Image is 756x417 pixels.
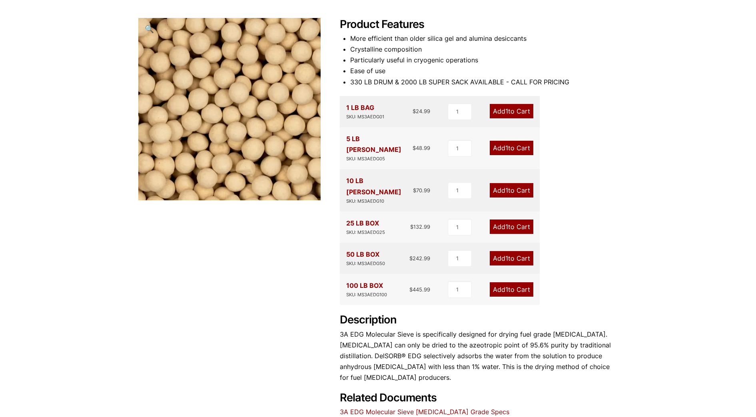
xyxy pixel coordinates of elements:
[410,223,430,230] bdi: 132.99
[346,176,413,205] div: 10 LB [PERSON_NAME]
[413,108,430,114] bdi: 24.99
[346,291,387,299] div: SKU: MS3AEDG100
[350,77,618,88] li: 330 LB DRUM & 2000 LB SUPER SACK AVAILABLE - CALL FOR PRICING
[413,187,430,194] bdi: 70.99
[346,249,385,267] div: 50 LB BOX
[413,145,416,151] span: $
[340,313,618,327] h2: Description
[505,223,508,231] span: 1
[505,254,508,262] span: 1
[413,108,416,114] span: $
[490,282,533,297] a: Add1to Cart
[409,255,413,261] span: $
[350,55,618,66] li: Particularly useful in cryogenic operations
[409,286,413,293] span: $
[409,255,430,261] bdi: 242.99
[350,44,618,55] li: Crystalline composition
[350,66,618,76] li: Ease of use
[346,260,385,267] div: SKU: MS3AEDG50
[340,408,509,416] a: 3A EDG Molecular Sieve [MEDICAL_DATA] Grade Specs
[346,102,384,121] div: 1 LB BAG
[490,104,533,118] a: Add1to Cart
[505,144,508,152] span: 1
[505,107,508,115] span: 1
[505,186,508,194] span: 1
[490,141,533,155] a: Add1to Cart
[413,187,416,194] span: $
[346,229,385,236] div: SKU: MS3AEDG25
[346,218,385,236] div: 25 LB BOX
[346,113,384,121] div: SKU: MS3AEDG01
[340,329,618,383] p: 3A EDG Molecular Sieve is specifically designed for drying fuel grade [MEDICAL_DATA]. [MEDICAL_DA...
[413,145,430,151] bdi: 48.99
[346,155,413,163] div: SKU: MS3AEDG05
[346,134,413,163] div: 5 LB [PERSON_NAME]
[145,24,154,33] span: 🔍
[410,223,413,230] span: $
[409,286,430,293] bdi: 445.99
[346,198,413,205] div: SKU: MS3AEDG10
[346,280,387,299] div: 100 LB BOX
[138,18,160,40] a: View full-screen image gallery
[490,219,533,234] a: Add1to Cart
[490,251,533,265] a: Add1to Cart
[350,33,618,44] li: More efficient than older silica gel and alumina desiccants
[490,183,533,198] a: Add1to Cart
[340,18,618,31] h2: Product Features
[505,285,508,293] span: 1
